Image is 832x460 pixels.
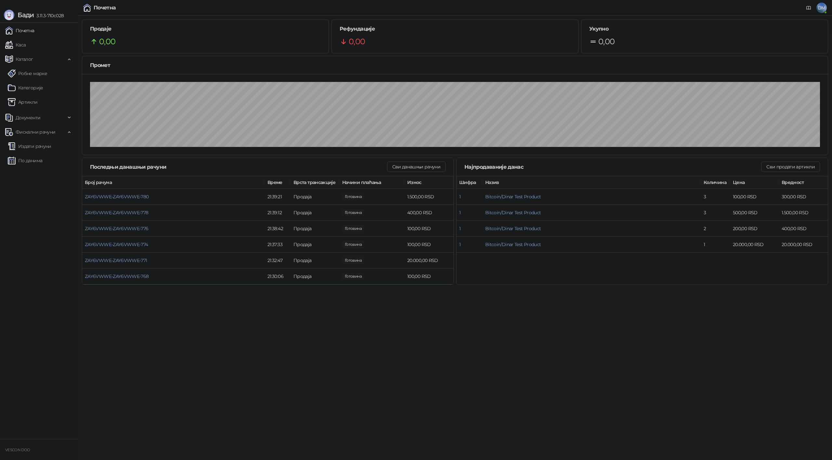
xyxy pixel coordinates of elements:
td: 20.000,00 RSD [405,253,453,269]
td: 200,00 RSD [730,221,779,237]
td: 300,00 RSD [779,189,828,205]
th: Количина [701,176,730,189]
button: 1 [459,194,461,200]
span: 0,00 [342,257,364,264]
span: 0,00 [598,35,615,48]
div: Промет [90,61,820,69]
a: Категорије [8,81,43,94]
td: 100,00 RSD [405,237,453,253]
td: 500,00 RSD [730,205,779,221]
button: Bitcoin/Dinar Test Product [485,194,541,200]
td: Продаја [291,189,340,205]
td: Продаја [291,269,340,284]
h5: Продаје [90,25,321,33]
td: 3 [701,189,730,205]
span: 3.11.3-710c028 [34,13,64,19]
button: 1 [459,242,461,247]
td: 21:32:47 [265,253,291,269]
th: Назив [483,176,701,189]
button: ZAY6VWWE-ZAY6VWWE-776 [85,226,149,231]
th: Врста трансакције [291,176,340,189]
button: 1 [459,226,461,231]
button: Bitcoin/Dinar Test Product [485,242,541,247]
div: Последњи данашњи рачуни [90,163,387,171]
button: Bitcoin/Dinar Test Product [485,226,541,231]
a: Документација [803,3,814,13]
div: Најпродаваније данас [464,163,761,171]
td: 21:37:33 [265,237,291,253]
th: Шифра [457,176,483,189]
td: Продаја [291,253,340,269]
a: Издати рачуни [8,140,51,153]
td: 21:39:12 [265,205,291,221]
td: Продаја [291,221,340,237]
td: 20.000,00 RSD [730,237,779,253]
th: Цена [730,176,779,189]
td: 1 [701,237,730,253]
th: Вредност [779,176,828,189]
button: ZAY6VWWE-ZAY6VWWE-768 [85,273,149,279]
td: Продаја [291,205,340,221]
td: 100,00 RSD [730,189,779,205]
button: ZAY6VWWE-ZAY6VWWE-771 [85,257,147,263]
th: Време [265,176,291,189]
span: Фискални рачуни [16,125,55,138]
a: ArtikliАртикли [8,96,38,109]
td: 21:30:06 [265,269,291,284]
a: Робне марке [8,67,47,80]
span: 0,00 [99,35,115,48]
td: 1.500,00 RSD [779,205,828,221]
button: Сви продати артикли [761,162,820,172]
th: Број рачуна [82,176,265,189]
th: Износ [405,176,453,189]
td: 21:39:21 [265,189,291,205]
a: Каса [5,38,26,51]
span: 0,00 [342,241,364,248]
img: Artikli [8,98,16,106]
span: Каталог [16,53,33,66]
img: Logo [4,10,14,20]
button: 1 [459,210,461,216]
span: 0,00 [342,209,364,216]
td: 20.000,00 RSD [779,237,828,253]
h5: Рефундације [340,25,570,33]
span: 0,00 [342,225,364,232]
td: 400,00 RSD [779,221,828,237]
a: По данима [8,154,42,167]
td: 21:38:42 [265,221,291,237]
h5: Укупно [589,25,820,33]
small: VESCON DOO [5,448,30,452]
td: 100,00 RSD [405,221,453,237]
div: Почетна [94,5,116,10]
span: Документи [16,111,40,124]
button: ZAY6VWWE-ZAY6VWWE-780 [85,194,149,200]
button: ZAY6VWWE-ZAY6VWWE-774 [85,242,148,247]
span: 0,00 [349,35,365,48]
span: 0,00 [342,273,364,280]
button: Bitcoin/Dinar Test Product [485,210,541,216]
span: Бади [18,11,34,19]
button: Сви данашњи рачуни [387,162,446,172]
th: Начини плаћања [340,176,405,189]
td: 400,00 RSD [405,205,453,221]
a: Почетна [5,24,34,37]
td: 2 [701,221,730,237]
td: 100,00 RSD [405,269,453,284]
td: 3 [701,205,730,221]
td: Продаја [291,237,340,253]
span: DM [816,3,827,13]
span: 0,00 [342,193,364,200]
td: 1.500,00 RSD [405,189,453,205]
button: ZAY6VWWE-ZAY6VWWE-778 [85,210,149,216]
